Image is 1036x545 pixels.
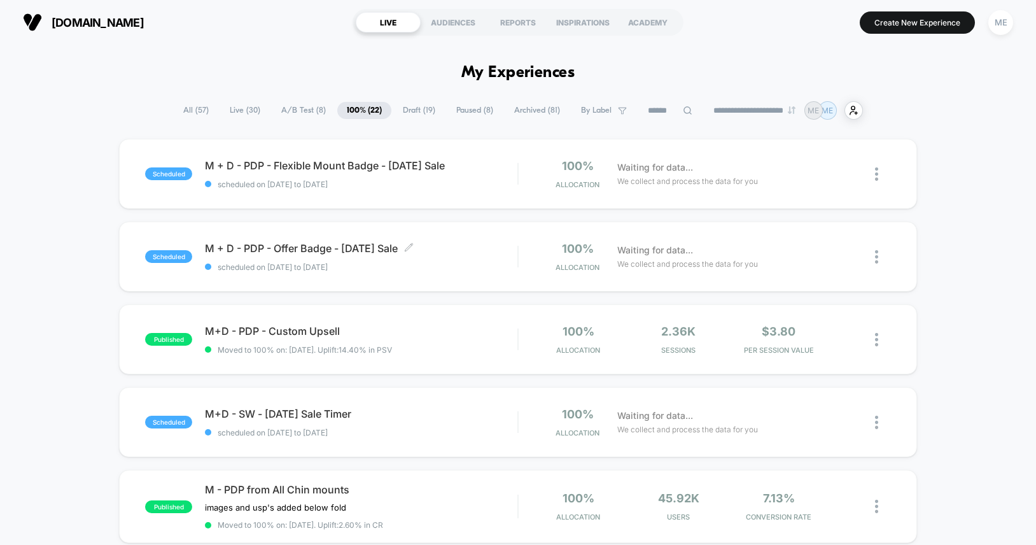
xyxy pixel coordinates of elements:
[875,167,878,181] img: close
[145,416,192,428] span: scheduled
[145,250,192,263] span: scheduled
[875,500,878,513] img: close
[617,175,758,187] span: We collect and process the data for you
[556,263,599,272] span: Allocation
[486,12,550,32] div: REPORTS
[205,325,517,337] span: M+D - PDP - Custom Upsell
[732,346,826,355] span: PER SESSION VALUE
[556,180,599,189] span: Allocation
[808,106,819,115] p: ME
[356,12,421,32] div: LIVE
[205,483,517,496] span: M - PDP from All Chin mounts
[631,346,725,355] span: Sessions
[205,242,517,255] span: M + D - PDP - Offer Badge - [DATE] Sale
[615,12,680,32] div: ACADEMY
[145,500,192,513] span: published
[218,520,383,530] span: Moved to 100% on: [DATE] . Uplift: 2.60% in CR
[205,180,517,189] span: scheduled on [DATE] to [DATE]
[461,64,575,82] h1: My Experiences
[337,102,391,119] span: 100% ( 22 )
[984,10,1017,36] button: ME
[875,250,878,264] img: close
[562,407,594,421] span: 100%
[631,513,725,521] span: Users
[52,16,144,29] span: [DOMAIN_NAME]
[145,167,192,180] span: scheduled
[617,243,693,257] span: Waiting for data...
[563,492,594,505] span: 100%
[875,416,878,429] img: close
[617,160,693,174] span: Waiting for data...
[762,325,795,338] span: $3.80
[205,502,346,513] span: images and usp's added below fold
[447,102,503,119] span: Paused ( 8 )
[272,102,335,119] span: A/B Test ( 8 )
[421,12,486,32] div: AUDIENCES
[822,106,833,115] p: ME
[617,409,693,423] span: Waiting for data...
[788,106,795,114] img: end
[562,159,594,173] span: 100%
[19,12,148,32] button: [DOMAIN_NAME]
[220,102,270,119] span: Live ( 30 )
[562,242,594,255] span: 100%
[174,102,218,119] span: All ( 57 )
[563,325,594,338] span: 100%
[205,262,517,272] span: scheduled on [DATE] to [DATE]
[218,345,392,355] span: Moved to 100% on: [DATE] . Uplift: 14.40% in PSV
[875,333,878,346] img: close
[205,428,517,437] span: scheduled on [DATE] to [DATE]
[658,492,699,505] span: 45.92k
[556,346,600,355] span: Allocation
[393,102,445,119] span: Draft ( 19 )
[763,492,795,505] span: 7.13%
[581,106,612,115] span: By Label
[617,258,758,270] span: We collect and process the data for you
[145,333,192,346] span: published
[205,159,517,172] span: M + D - PDP - Flexible Mount Badge - [DATE] Sale
[550,12,615,32] div: INSPIRATIONS
[505,102,570,119] span: Archived ( 81 )
[661,325,696,338] span: 2.36k
[556,428,599,437] span: Allocation
[988,10,1013,35] div: ME
[732,513,826,521] span: CONVERSION RATE
[205,407,517,420] span: M+D - SW - [DATE] Sale Timer
[23,13,42,32] img: Visually logo
[556,513,600,521] span: Allocation
[617,423,758,435] span: We collect and process the data for you
[860,11,975,34] button: Create New Experience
